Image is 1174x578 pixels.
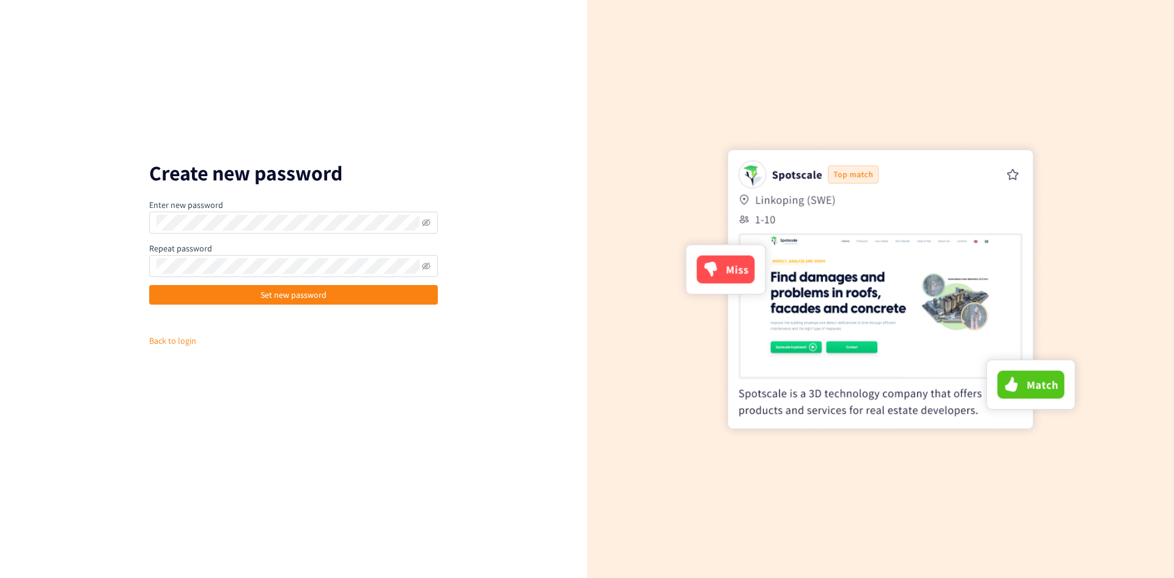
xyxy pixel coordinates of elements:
button: Set new password [149,285,438,305]
span: eye-invisible [422,262,430,270]
span: eye-invisible [422,218,430,227]
a: Back to login [149,335,196,346]
p: Create new password [149,163,438,183]
label: Repeat password [149,243,212,254]
label: Enter new password [149,199,223,210]
span: Set new password [260,288,327,302]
